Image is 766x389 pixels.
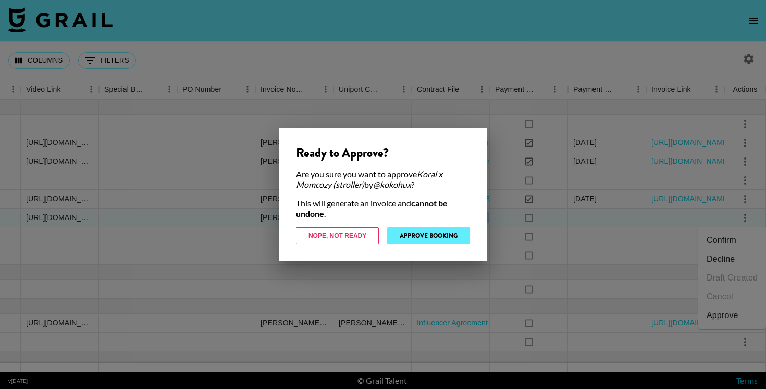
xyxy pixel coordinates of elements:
[296,227,379,244] button: Nope, Not Ready
[296,169,470,190] div: Are you sure you want to approve by ?
[373,179,411,189] em: @ kokohux
[296,169,442,189] em: Koral x Momcozy (stroller)
[387,227,470,244] button: Approve Booking
[296,198,448,218] strong: cannot be undone
[296,145,470,161] div: Ready to Approve?
[296,198,470,219] div: This will generate an invoice and .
